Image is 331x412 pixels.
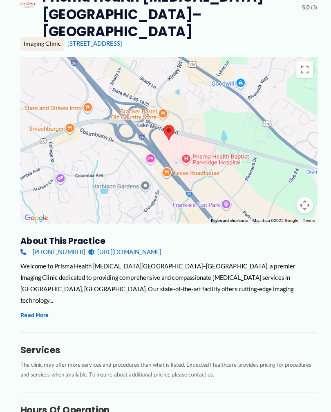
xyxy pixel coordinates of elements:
span: Map data ©2025 Google [248,214,292,218]
button: Map camera controls [291,193,307,209]
h3: Services [20,338,311,349]
div: Imaging Clinic [20,36,63,50]
a: [URL][DOMAIN_NAME] [87,241,158,253]
a: Terms (opens in new tab) [297,214,309,218]
a: [STREET_ADDRESS] [66,39,119,46]
img: Google [22,208,49,219]
div: Welcome to Prisma Health [MEDICAL_DATA][GEOGRAPHIC_DATA]–[GEOGRAPHIC_DATA], a premier Imaging Cli... [20,255,311,299]
span: (3) [305,2,311,12]
button: Toggle fullscreen view [291,60,307,76]
button: Read More [20,304,48,313]
a: [PHONE_NUMBER] [20,241,83,253]
p: The clinic may offer more services and procedures than what is listed. Expected Healthcare provid... [20,352,311,372]
h3: Hours of Operation [20,396,311,408]
a: Open this area in Google Maps (opens a new window) [22,208,49,219]
h3: About this practice [20,231,311,241]
span: 5.0 [296,2,303,12]
button: Keyboard shortcuts [207,213,243,219]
